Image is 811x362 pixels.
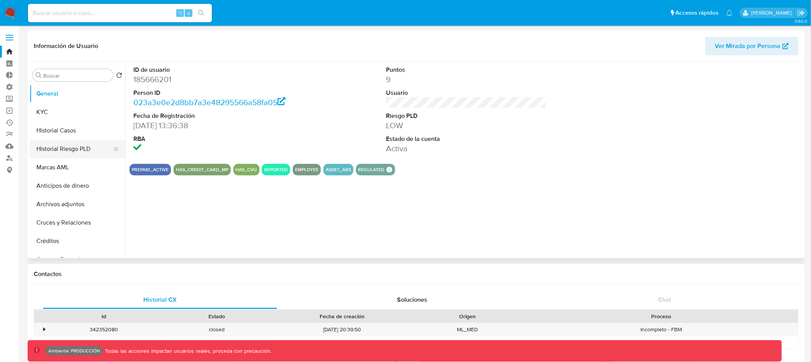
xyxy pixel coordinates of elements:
[133,112,294,120] dt: Fecha de Registración
[187,9,190,17] span: s
[53,312,155,320] div: Id
[30,195,125,213] button: Archivos adjuntos
[43,72,110,79] input: Buscar
[715,37,781,55] span: Ver Mirada por Persona
[48,323,160,336] div: 342352080
[30,140,119,158] button: Historial Riesgo PLD
[797,9,805,17] a: Salir
[48,349,100,352] p: Ambiente: PRODUCCIÓN
[166,312,268,320] div: Estado
[160,323,273,336] div: closed
[273,323,411,336] div: [DATE] 20:39:50
[160,336,273,349] div: finished
[726,10,733,16] a: Notificaciones
[116,72,122,81] button: Volver al orden por defecto
[177,9,183,17] span: ⌥
[411,336,524,349] div: CX_ONE_MANUAL
[133,120,294,131] dd: [DATE] 13:36:38
[143,295,177,304] span: Historial CX
[658,295,671,304] span: Chat
[386,112,547,120] dt: Riesgo PLD
[386,135,547,143] dt: Estado de la cuenta
[30,250,125,269] button: Cuentas Bancarias
[386,74,547,85] dd: 9
[133,66,294,74] dt: ID de usuario
[676,9,719,17] span: Accesos rápidos
[30,103,125,121] button: KYC
[386,120,547,131] dd: LOW
[133,89,294,97] dt: Person ID
[751,9,795,17] p: diego.assum@mercadolibre.com
[30,177,125,195] button: Anticipos de dinero
[273,336,411,349] div: [DATE] 18:36:13
[36,72,42,78] button: Buscar
[30,84,125,103] button: General
[524,336,798,349] div: Entregas Parciales
[43,339,45,346] div: •
[524,323,798,336] div: Incompleto - FBM
[30,158,125,177] button: Marcas AML
[30,232,125,250] button: Créditos
[278,312,406,320] div: Fecha de creación
[417,312,519,320] div: Origen
[133,97,286,108] a: 023a3e0e2d8bb7a3e48295566a58fa05
[30,121,125,140] button: Historial Casos
[48,336,160,349] div: 342333958
[529,312,793,320] div: Proceso
[386,143,547,154] dd: Activa
[30,213,125,232] button: Cruces y Relaciones
[34,270,799,278] h1: Contactos
[43,326,45,333] div: •
[34,42,98,50] h1: Información de Usuario
[705,37,799,55] button: Ver Mirada por Persona
[193,8,209,18] button: search-icon
[133,135,294,143] dt: RBA
[397,295,428,304] span: Soluciones
[133,74,294,85] dd: 185666201
[28,8,212,18] input: Buscar usuario o caso...
[103,347,272,355] p: Todas las acciones impactan usuarios reales, proceda con precaución.
[386,66,547,74] dt: Puntos
[411,323,524,336] div: ML_MED
[386,89,547,97] dt: Usuario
